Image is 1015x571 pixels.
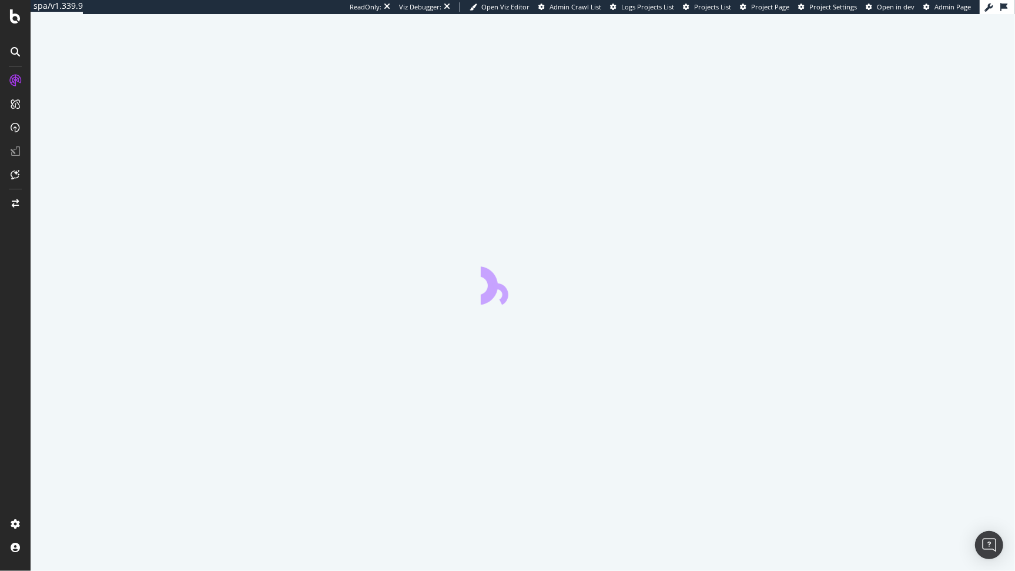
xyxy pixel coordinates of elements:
span: Projects List [694,2,731,11]
span: Open in dev [877,2,914,11]
span: Logs Projects List [621,2,674,11]
span: Project Page [751,2,789,11]
a: Projects List [683,2,731,12]
div: ReadOnly: [350,2,381,12]
a: Project Page [740,2,789,12]
a: Open in dev [866,2,914,12]
span: Admin Page [934,2,971,11]
div: animation [481,262,565,305]
a: Admin Page [923,2,971,12]
a: Open Viz Editor [470,2,530,12]
a: Logs Projects List [610,2,674,12]
div: Open Intercom Messenger [975,531,1003,559]
span: Open Viz Editor [481,2,530,11]
span: Project Settings [809,2,857,11]
a: Admin Crawl List [538,2,601,12]
div: Viz Debugger: [399,2,441,12]
a: Project Settings [798,2,857,12]
span: Admin Crawl List [550,2,601,11]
